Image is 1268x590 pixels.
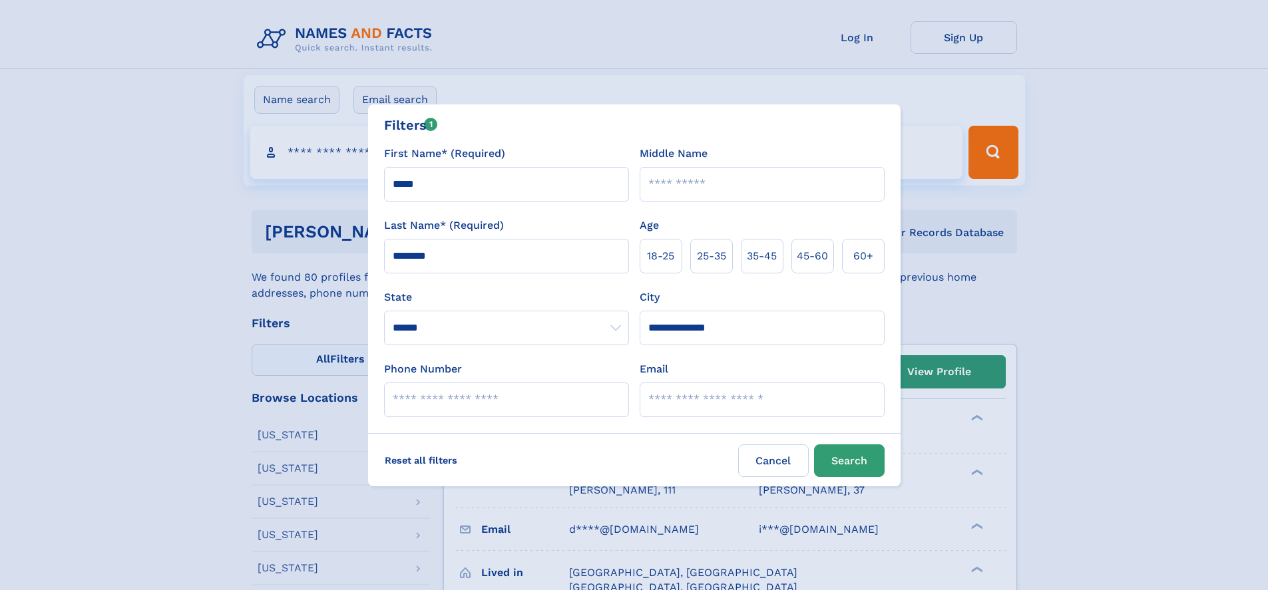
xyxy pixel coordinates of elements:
span: 45‑60 [797,248,828,264]
label: Cancel [738,444,809,477]
label: Last Name* (Required) [384,218,504,233]
label: Phone Number [384,361,462,377]
label: City [640,289,660,305]
label: Age [640,218,659,233]
span: 35‑45 [747,248,777,264]
span: 25‑35 [697,248,726,264]
div: Filters [384,115,438,135]
label: First Name* (Required) [384,146,505,162]
label: State [384,289,629,305]
button: Search [814,444,885,477]
span: 60+ [853,248,873,264]
label: Email [640,361,668,377]
label: Reset all filters [376,444,466,476]
span: 18‑25 [647,248,674,264]
label: Middle Name [640,146,708,162]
